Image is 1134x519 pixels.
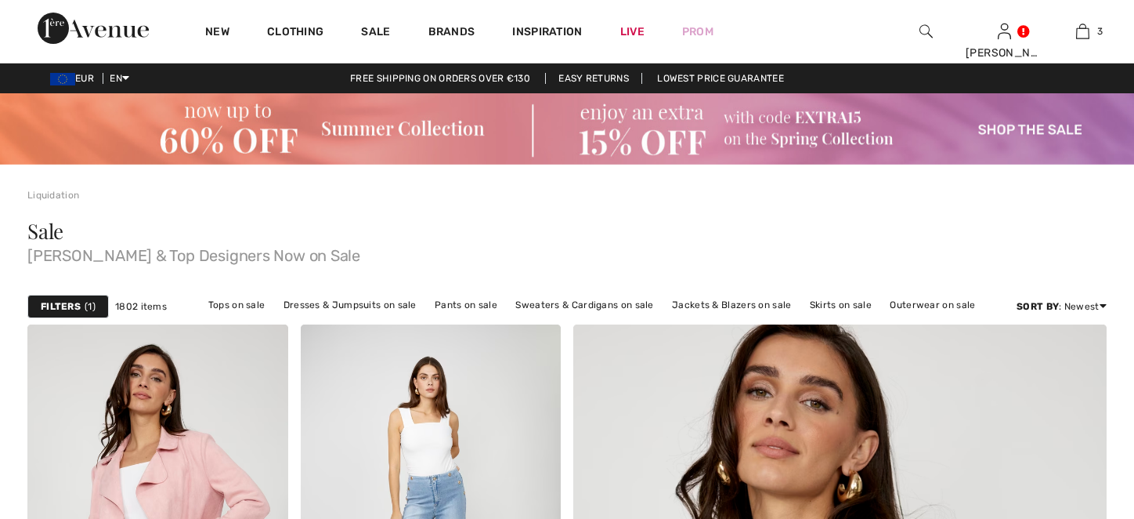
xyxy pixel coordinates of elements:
[338,73,543,84] a: Free shipping on orders over €130
[645,73,796,84] a: Lowest Price Guarantee
[115,299,167,314] span: 1802 items
[276,295,424,315] a: Dresses & Jumpsuits on sale
[267,25,323,42] a: Clothing
[85,299,96,314] span: 1
[1017,301,1059,312] strong: Sort By
[427,295,505,315] a: Pants on sale
[664,295,800,315] a: Jackets & Blazers on sale
[200,295,273,315] a: Tops on sale
[428,25,475,42] a: Brands
[50,73,100,84] span: EUR
[507,295,661,315] a: Sweaters & Cardigans on sale
[1017,299,1107,314] div: : Newest
[882,295,983,315] a: Outerwear on sale
[512,25,582,42] span: Inspiration
[41,299,81,314] strong: Filters
[966,45,1042,61] div: [PERSON_NAME]
[1044,22,1121,41] a: 3
[919,22,933,41] img: search the website
[620,24,645,40] a: Live
[361,25,390,42] a: Sale
[27,241,1107,263] span: [PERSON_NAME] & Top Designers Now on Sale
[27,190,79,201] a: Liquidation
[545,73,642,84] a: Easy Returns
[1034,401,1118,441] iframe: Opens a widget where you can find more information
[27,217,63,245] span: Sale
[110,73,129,84] span: EN
[998,24,1011,38] a: Sign In
[998,22,1011,41] img: My Info
[38,13,149,44] img: 1ère Avenue
[802,295,879,315] a: Skirts on sale
[205,25,229,42] a: New
[1097,24,1103,38] span: 3
[682,24,713,40] a: Prom
[1076,22,1089,41] img: My Bag
[50,73,75,85] img: Euro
